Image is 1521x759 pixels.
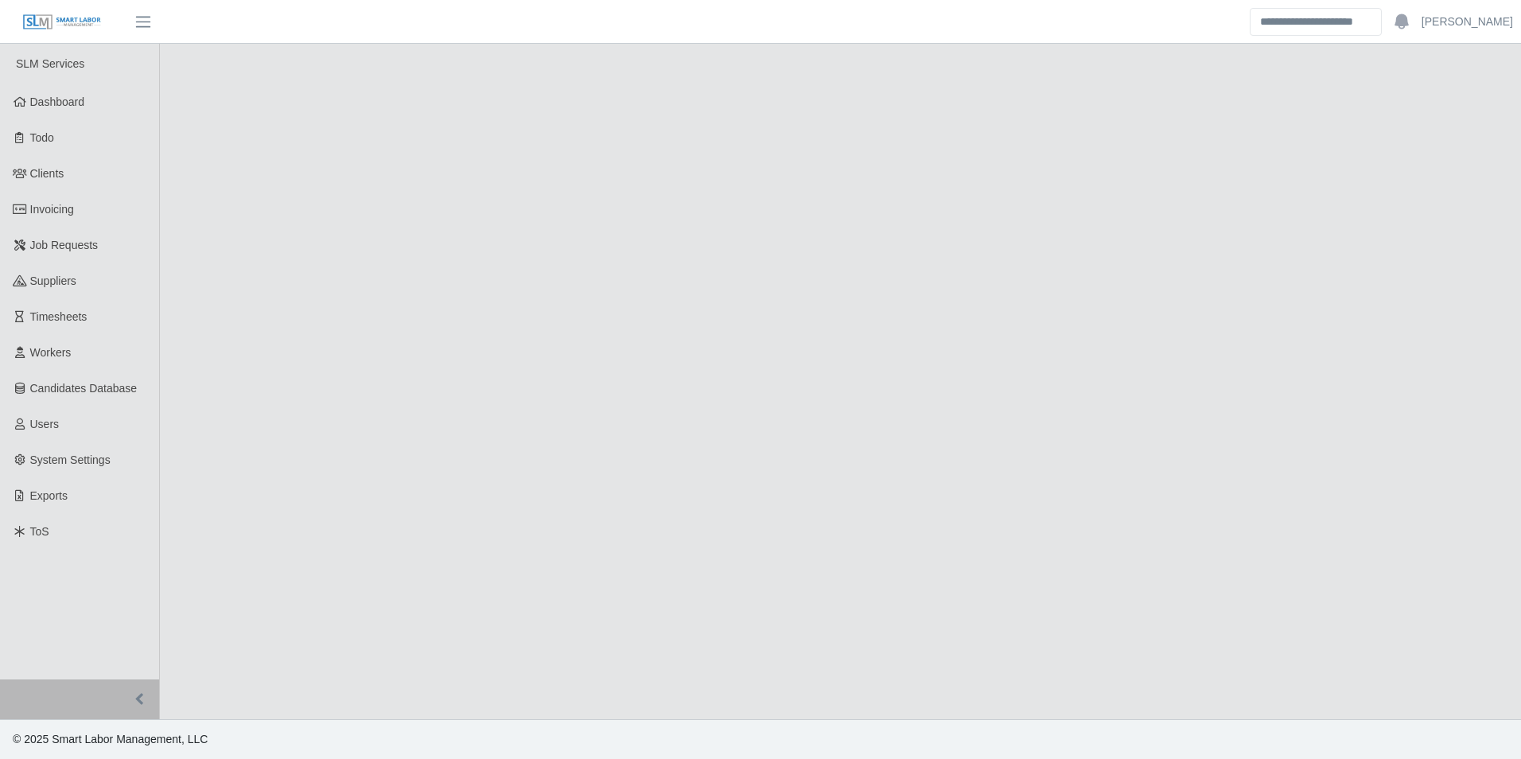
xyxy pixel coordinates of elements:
a: [PERSON_NAME] [1422,14,1513,30]
span: System Settings [30,453,111,466]
span: Exports [30,489,68,502]
span: SLM Services [16,57,84,70]
span: Workers [30,346,72,359]
span: Clients [30,167,64,180]
span: Timesheets [30,310,88,323]
span: ToS [30,525,49,538]
img: SLM Logo [22,14,102,31]
span: © 2025 Smart Labor Management, LLC [13,733,208,745]
span: Job Requests [30,239,99,251]
span: Suppliers [30,274,76,287]
span: Todo [30,131,54,144]
span: Candidates Database [30,382,138,395]
span: Users [30,418,60,430]
input: Search [1250,8,1382,36]
span: Invoicing [30,203,74,216]
span: Dashboard [30,95,85,108]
